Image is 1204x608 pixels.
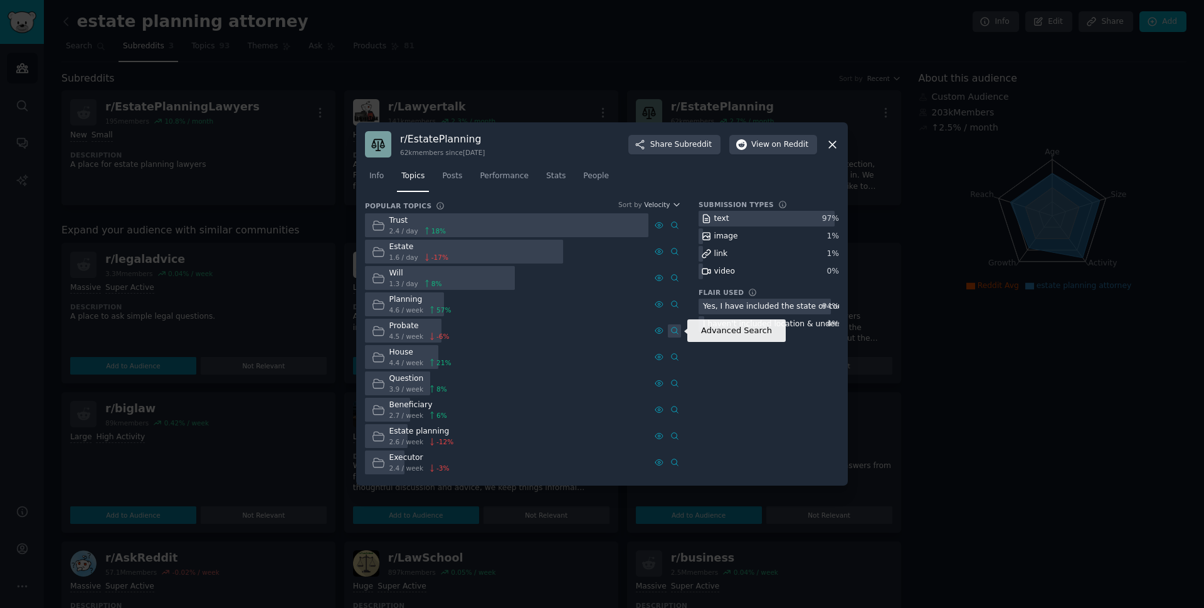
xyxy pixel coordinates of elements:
h3: r/ EstatePlanning [400,132,485,146]
div: link [714,248,728,260]
div: House [389,347,451,358]
span: 8 % [431,279,442,288]
button: Viewon Reddit [729,135,817,155]
button: Velocity [644,200,681,209]
span: 21 % [436,358,451,367]
div: Trust [389,215,446,227]
span: 1.3 / day [389,279,418,288]
a: Topics [397,166,429,192]
span: -12 % [436,437,453,446]
span: -17 % [431,253,448,262]
h3: Popular Topics [365,201,431,210]
span: People [583,171,609,182]
span: 4.6 / week [389,306,424,314]
span: -3 % [436,464,449,472]
h3: Flair Used [699,288,744,297]
span: -6 % [436,332,449,341]
span: on Reddit [772,139,808,151]
span: Subreddit [675,139,712,151]
a: Info [365,166,388,192]
div: Estate planning [389,426,454,437]
span: 18 % [431,227,446,235]
span: 6 % [436,411,447,420]
a: Advanced Search [668,324,681,338]
span: 2.7 / week [389,411,424,420]
div: Will [389,268,442,279]
div: 1 % [827,248,839,260]
div: text [714,213,729,225]
span: Info [369,171,384,182]
div: 1 % [827,231,839,242]
div: Probate [389,321,450,332]
span: Share [650,139,712,151]
div: video [714,266,735,277]
span: Stats [546,171,566,182]
span: Posts [442,171,462,182]
span: 4.4 / week [389,358,424,367]
div: Beneficiary [389,400,447,411]
a: Performance [475,166,533,192]
span: Performance [480,171,529,182]
span: 2.4 / week [389,464,424,472]
span: 57 % [436,306,451,314]
span: 2.4 / day [389,227,418,235]
div: 94 % [822,301,839,312]
div: 4 % [827,319,839,330]
span: Velocity [644,200,670,209]
div: 97 % [822,213,839,225]
span: 8 % [436,385,447,393]
div: Yes, I have included the state or country in the post [703,301,902,312]
span: 3.9 / week [389,385,424,393]
span: 2.6 / week [389,437,424,446]
div: Planning [389,294,451,306]
span: 4.5 / week [389,332,424,341]
div: Executor [389,452,450,464]
div: Sort by [618,200,642,209]
a: Posts [438,166,467,192]
h3: Submission Types [699,200,774,209]
span: Topics [401,171,425,182]
div: Question [389,373,447,385]
div: I haven't included location & understand my post may be deleted. [703,319,958,330]
div: image [714,231,738,242]
span: View [751,139,808,151]
a: Stats [542,166,570,192]
div: 0 % [827,266,839,277]
button: ShareSubreddit [628,135,721,155]
div: 62k members since [DATE] [400,148,485,157]
div: Estate [389,242,448,253]
a: People [579,166,613,192]
img: EstatePlanning [365,131,391,157]
span: 1.6 / day [389,253,418,262]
